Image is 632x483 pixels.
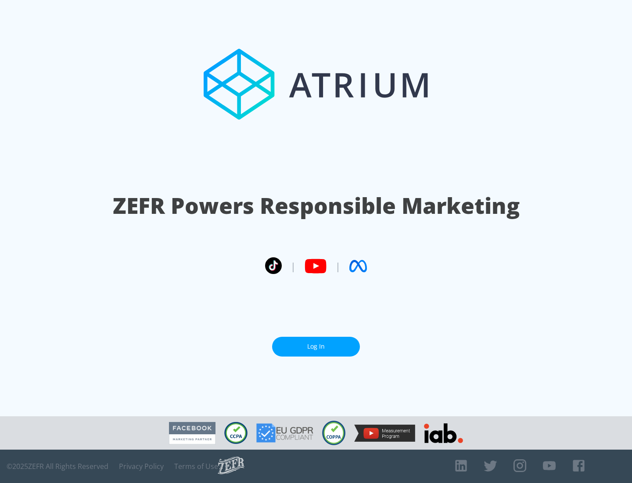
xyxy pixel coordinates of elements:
img: YouTube Measurement Program [354,425,415,442]
a: Terms of Use [174,462,218,471]
img: COPPA Compliant [322,421,345,445]
a: Log In [272,337,360,357]
h1: ZEFR Powers Responsible Marketing [113,191,520,221]
span: | [291,260,296,273]
img: Facebook Marketing Partner [169,422,215,444]
span: | [335,260,341,273]
img: CCPA Compliant [224,422,248,444]
img: GDPR Compliant [256,423,313,443]
span: © 2025 ZEFR All Rights Reserved [7,462,108,471]
a: Privacy Policy [119,462,164,471]
img: IAB [424,423,463,443]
